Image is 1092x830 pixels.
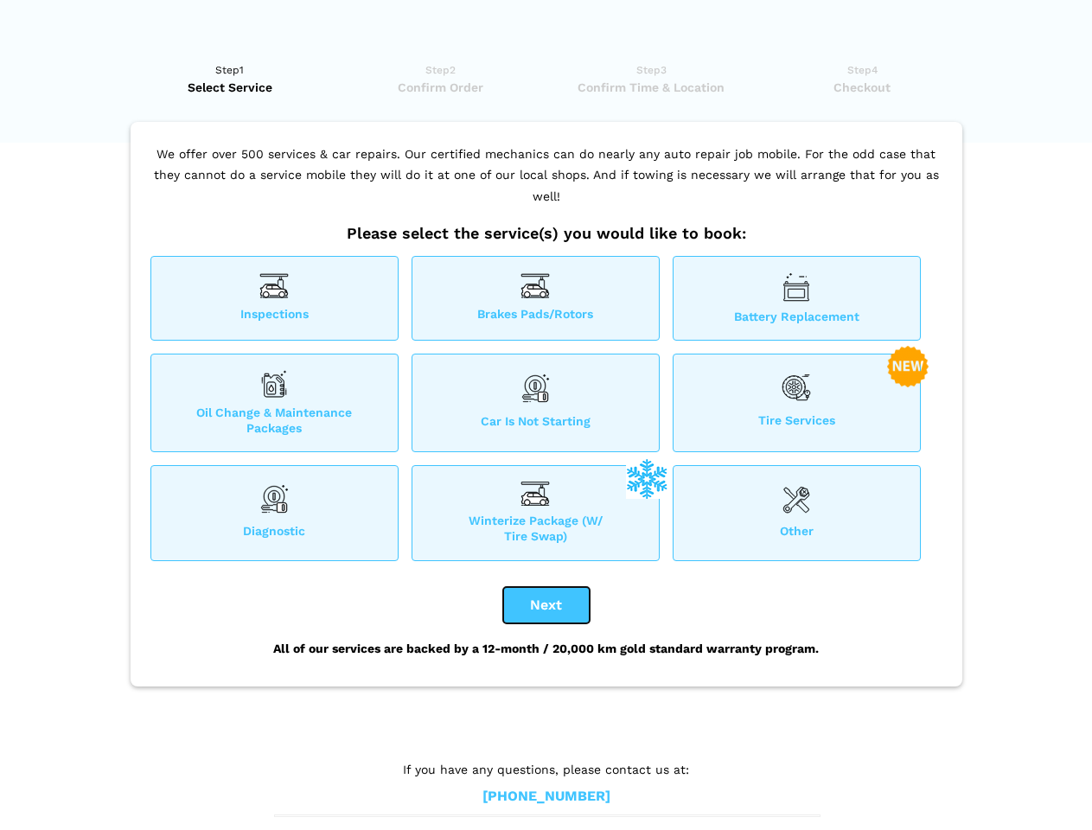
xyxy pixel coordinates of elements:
span: Brakes Pads/Rotors [412,306,659,324]
span: Confirm Order [341,79,540,96]
span: Car is not starting [412,413,659,436]
p: We offer over 500 services & car repairs. Our certified mechanics can do nearly any auto repair j... [146,144,947,225]
span: Inspections [151,306,398,324]
span: Diagnostic [151,523,398,544]
span: Checkout [763,79,962,96]
span: Winterize Package (W/ Tire Swap) [412,513,659,544]
a: Step2 [341,61,540,96]
span: Battery Replacement [674,309,920,324]
h2: Please select the service(s) you would like to book: [146,224,947,243]
span: Other [674,523,920,544]
span: Confirm Time & Location [552,79,751,96]
button: Next [503,587,590,623]
span: Select Service [131,79,330,96]
span: Oil Change & Maintenance Packages [151,405,398,436]
a: Step3 [552,61,751,96]
img: new-badge-2-48.png [887,346,929,387]
span: Tire Services [674,412,920,436]
a: Step4 [763,61,962,96]
p: If you have any questions, please contact us at: [274,760,819,779]
a: [PHONE_NUMBER] [482,788,610,806]
a: Step1 [131,61,330,96]
img: winterize-icon_1.png [626,457,667,499]
div: All of our services are backed by a 12-month / 20,000 km gold standard warranty program. [146,623,947,674]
